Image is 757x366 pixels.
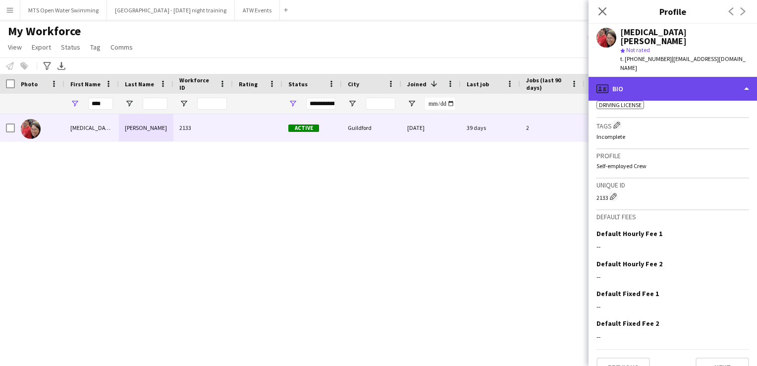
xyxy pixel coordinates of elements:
button: Open Filter Menu [125,99,134,108]
h3: Unique ID [596,181,749,189]
span: City [348,80,359,88]
p: Incomplete [596,133,749,140]
button: ATW Events [235,0,280,20]
span: Tag [90,43,101,52]
h3: Default Hourly Fee 1 [596,229,662,238]
div: [DATE] [401,114,461,141]
span: t. [PHONE_NUMBER] [620,55,672,62]
div: -- [596,302,749,311]
span: Driving License [599,101,642,109]
button: Open Filter Menu [407,99,416,108]
h3: Profile [596,151,749,160]
span: Workforce ID [179,76,215,91]
div: 39 days [461,114,520,141]
a: Status [57,41,84,54]
div: -- [596,242,749,251]
input: City Filter Input [366,98,395,110]
div: Bio [589,77,757,101]
h3: Profile [589,5,757,18]
a: Tag [86,41,105,54]
span: Rating [239,80,258,88]
h3: Default fees [596,212,749,221]
div: 2133 [173,114,233,141]
button: Open Filter Menu [288,99,297,108]
span: Status [61,43,80,52]
button: [GEOGRAPHIC_DATA] - [DATE] night training [107,0,235,20]
span: Jobs (last 90 days) [526,76,567,91]
input: Joined Filter Input [425,98,455,110]
button: Open Filter Menu [348,99,357,108]
h3: Tags [596,120,749,130]
div: [MEDICAL_DATA] [64,114,119,141]
span: View [8,43,22,52]
span: Comms [110,43,133,52]
img: Kyra Cushway [21,119,41,139]
span: Last job [467,80,489,88]
h3: Default Fixed Fee 2 [596,319,659,328]
span: Last Name [125,80,154,88]
button: MTS Open Water Swimming [20,0,107,20]
button: Open Filter Menu [179,99,188,108]
div: Guildford [342,114,401,141]
span: Status [288,80,308,88]
div: -- [596,332,749,341]
a: View [4,41,26,54]
div: 2133 [596,191,749,201]
span: | [EMAIL_ADDRESS][DOMAIN_NAME] [620,55,746,71]
input: Last Name Filter Input [143,98,167,110]
span: First Name [70,80,101,88]
app-action-btn: Export XLSX [55,60,67,72]
div: -- [596,272,749,281]
span: My Workforce [8,24,81,39]
span: Photo [21,80,38,88]
span: Joined [407,80,427,88]
span: Export [32,43,51,52]
div: [MEDICAL_DATA][PERSON_NAME] [620,28,749,46]
span: Not rated [626,46,650,54]
p: Self-employed Crew [596,162,749,170]
h3: Default Hourly Fee 2 [596,259,662,268]
app-action-btn: Advanced filters [41,60,53,72]
span: Active [288,124,319,132]
div: [PERSON_NAME] [119,114,173,141]
div: 2 [520,114,585,141]
h3: Default Fixed Fee 1 [596,289,659,298]
input: Workforce ID Filter Input [197,98,227,110]
button: Open Filter Menu [70,99,79,108]
input: First Name Filter Input [88,98,113,110]
a: Comms [107,41,137,54]
a: Export [28,41,55,54]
